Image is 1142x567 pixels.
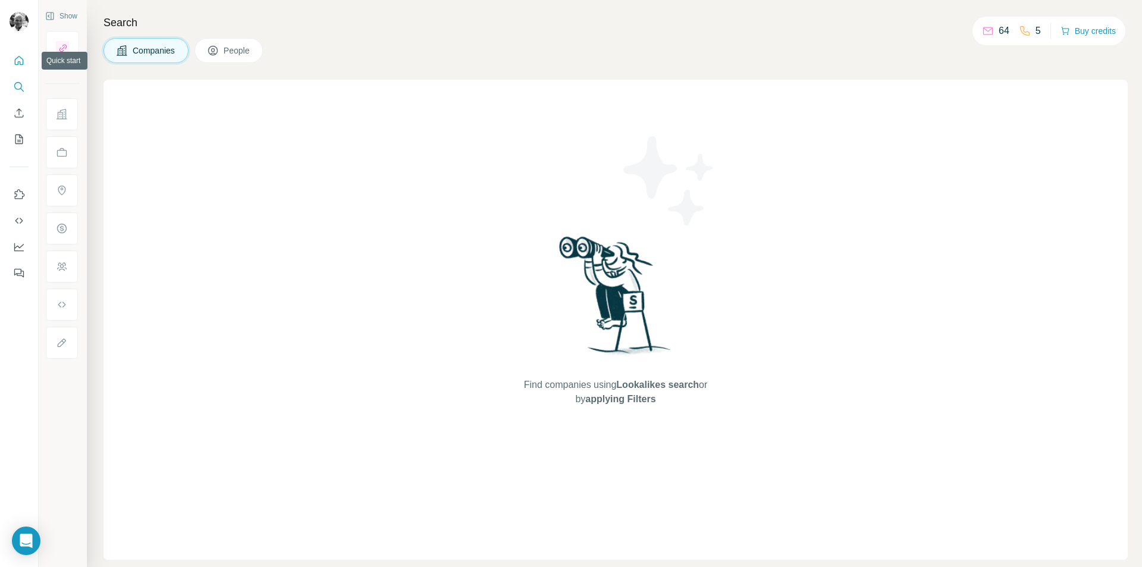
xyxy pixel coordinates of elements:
button: My lists [10,129,29,150]
button: Search [10,76,29,98]
button: Quick start [10,50,29,71]
button: Feedback [10,262,29,284]
img: Avatar [10,12,29,31]
button: Buy credits [1061,23,1116,39]
span: Companies [133,45,176,57]
button: Use Surfe API [10,210,29,231]
span: People [224,45,251,57]
p: 5 [1036,24,1041,38]
div: Open Intercom Messenger [12,527,40,555]
span: Lookalikes search [616,380,699,390]
button: Enrich CSV [10,102,29,124]
p: 64 [999,24,1009,38]
span: applying Filters [585,394,655,404]
button: Use Surfe on LinkedIn [10,184,29,205]
img: Surfe Illustration - Stars [616,127,723,234]
button: Dashboard [10,236,29,258]
button: Show [37,7,86,25]
h4: Search [103,14,1128,31]
img: Surfe Illustration - Woman searching with binoculars [554,233,677,366]
span: Find companies using or by [520,378,711,406]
